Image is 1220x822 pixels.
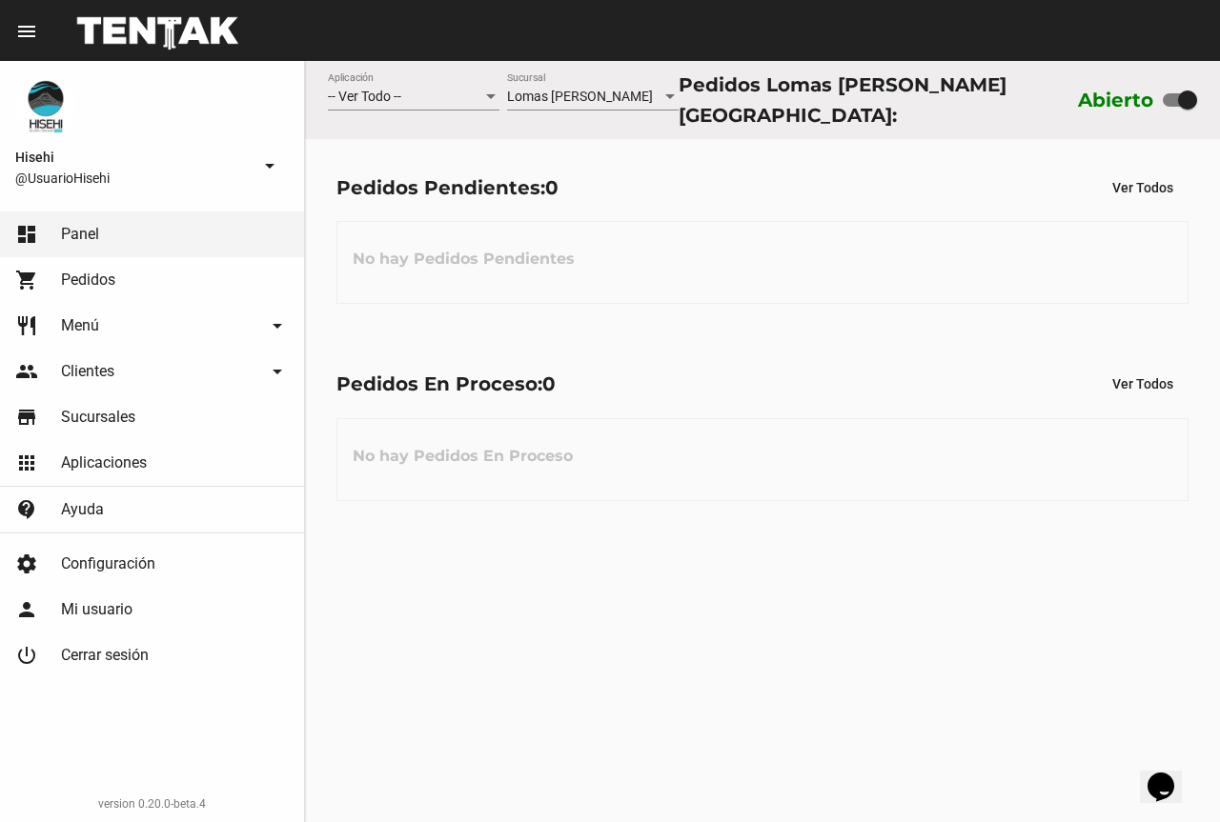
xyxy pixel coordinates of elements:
label: Abierto [1078,85,1154,115]
mat-icon: store [15,406,38,429]
button: Ver Todos [1097,170,1189,205]
mat-icon: people [15,360,38,383]
span: -- Ver Todo -- [328,89,401,104]
h3: No hay Pedidos Pendientes [337,231,590,288]
mat-icon: shopping_cart [15,269,38,291]
span: Mi usuario [61,600,132,619]
span: Aplicaciones [61,453,147,472]
span: Sucursales [61,408,135,427]
div: Pedidos Lomas [PERSON_NAME][GEOGRAPHIC_DATA]: [679,70,1069,130]
mat-icon: contact_support [15,498,38,521]
span: Lomas [PERSON_NAME] [507,89,653,104]
div: Pedidos Pendientes: [336,172,559,203]
h3: No hay Pedidos En Proceso [337,428,588,485]
mat-icon: dashboard [15,223,38,246]
span: Panel [61,225,99,244]
mat-icon: restaurant [15,314,38,337]
div: version 0.20.0-beta.4 [15,794,289,813]
mat-icon: power_settings_new [15,644,38,667]
span: Ver Todos [1112,376,1173,391]
span: Ayuda [61,500,104,519]
mat-icon: menu [15,20,38,43]
iframe: chat widget [1140,746,1201,803]
mat-icon: settings [15,552,38,575]
span: Pedidos [61,271,115,290]
mat-icon: arrow_drop_down [258,154,281,177]
mat-icon: apps [15,451,38,474]
span: Ver Todos [1112,180,1173,195]
span: 0 [545,176,559,199]
span: Menú [61,316,99,335]
span: Cerrar sesión [61,646,149,665]
span: 0 [542,372,556,395]
span: Clientes [61,362,114,381]
span: Configuración [61,554,155,573]
img: b10aa081-330c-4927-a74e-08896fa80e0a.jpg [15,76,76,137]
button: Ver Todos [1097,367,1189,401]
mat-icon: arrow_drop_down [266,360,289,383]
div: Pedidos En Proceso: [336,369,556,399]
span: Hisehi [15,146,251,169]
mat-icon: person [15,598,38,621]
mat-icon: arrow_drop_down [266,314,289,337]
span: @UsuarioHisehi [15,169,251,188]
